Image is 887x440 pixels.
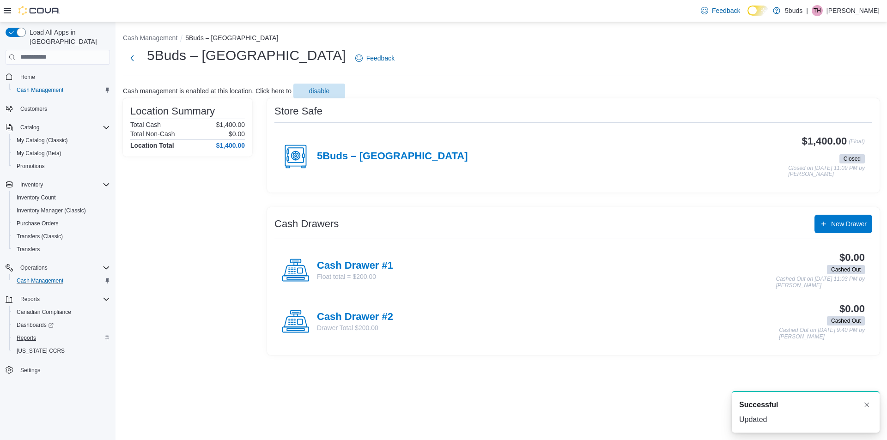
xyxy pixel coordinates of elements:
p: $1,400.00 [216,121,245,128]
h1: 5Buds – [GEOGRAPHIC_DATA] [147,46,346,65]
span: Cash Management [13,275,110,286]
h3: $0.00 [839,252,865,263]
span: Reports [17,294,110,305]
span: Transfers (Classic) [13,231,110,242]
button: [US_STATE] CCRS [9,344,114,357]
a: Home [17,72,39,83]
h6: Total Cash [130,121,161,128]
button: Customers [2,102,114,115]
button: Home [2,70,114,84]
span: Canadian Compliance [13,307,110,318]
h4: Cash Drawer #1 [317,260,393,272]
h3: Location Summary [130,106,215,117]
span: Canadian Compliance [17,308,71,316]
span: Closed [839,154,865,163]
span: Reports [17,334,36,342]
h3: $1,400.00 [802,136,847,147]
button: Reports [17,294,43,305]
a: Inventory Manager (Classic) [13,205,90,216]
p: Closed on [DATE] 11:09 PM by [PERSON_NAME] [788,165,865,178]
span: Reports [13,332,110,344]
p: 5buds [785,5,802,16]
span: Washington CCRS [13,345,110,356]
h4: $1,400.00 [216,142,245,149]
span: Purchase Orders [13,218,110,229]
h6: Total Non-Cash [130,130,175,138]
button: Next [123,49,141,67]
span: Operations [17,262,110,273]
img: Cova [18,6,60,15]
a: Inventory Count [13,192,60,203]
h3: Cash Drawers [274,218,339,229]
button: My Catalog (Beta) [9,147,114,160]
h3: $0.00 [839,303,865,314]
span: Customers [20,105,47,113]
span: My Catalog (Classic) [13,135,110,146]
a: Customers [17,103,51,115]
h4: Cash Drawer #2 [317,311,393,323]
span: Successful [739,399,778,410]
button: Cash Management [9,84,114,96]
span: Promotions [13,161,110,172]
span: Transfers [17,246,40,253]
button: Cash Management [9,274,114,287]
span: Inventory Count [17,194,56,201]
span: Inventory Count [13,192,110,203]
span: My Catalog (Classic) [17,137,68,144]
button: Inventory [17,179,47,190]
p: (Float) [849,136,865,152]
span: Inventory [17,179,110,190]
a: Cash Management [13,275,67,286]
div: Taylor Harkins [812,5,823,16]
input: Dark Mode [747,6,768,16]
span: Cash Management [17,277,63,284]
button: 5Buds – [GEOGRAPHIC_DATA] [185,34,278,42]
a: Feedback [697,1,744,20]
span: Cashed Out [827,265,865,274]
a: Transfers [13,244,43,255]
span: Cashed Out [831,317,861,325]
h4: 5Buds – [GEOGRAPHIC_DATA] [317,151,468,163]
button: disable [293,84,345,98]
p: Cashed Out on [DATE] 9:40 PM by [PERSON_NAME] [779,327,865,340]
span: [US_STATE] CCRS [17,347,65,355]
span: Feedback [712,6,740,15]
p: | [806,5,808,16]
span: Transfers (Classic) [17,233,63,240]
span: Reports [20,295,40,303]
span: disable [309,86,329,96]
span: Cashed Out [827,316,865,325]
a: My Catalog (Beta) [13,148,65,159]
span: Cash Management [17,86,63,94]
a: Cash Management [13,84,67,96]
span: My Catalog (Beta) [13,148,110,159]
h3: Store Safe [274,106,322,117]
span: Load All Apps in [GEOGRAPHIC_DATA] [26,28,110,46]
button: Purchase Orders [9,217,114,230]
span: Transfers [13,244,110,255]
a: Purchase Orders [13,218,62,229]
button: Settings [2,363,114,376]
button: New Drawer [814,215,872,233]
button: Inventory [2,178,114,191]
span: Promotions [17,163,45,170]
span: Settings [17,364,110,375]
a: Settings [17,365,44,376]
a: Promotions [13,161,49,172]
a: Canadian Compliance [13,307,75,318]
h4: Location Total [130,142,174,149]
button: My Catalog (Classic) [9,134,114,147]
button: Reports [9,332,114,344]
span: Purchase Orders [17,220,59,227]
span: Dashboards [17,321,54,329]
span: Catalog [17,122,110,133]
p: $0.00 [229,130,245,138]
button: Inventory Count [9,191,114,204]
button: Reports [2,293,114,306]
nav: An example of EuiBreadcrumbs [123,33,880,44]
button: Promotions [9,160,114,173]
a: My Catalog (Classic) [13,135,72,146]
button: Catalog [17,122,43,133]
a: Dashboards [9,319,114,332]
a: Reports [13,332,40,344]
